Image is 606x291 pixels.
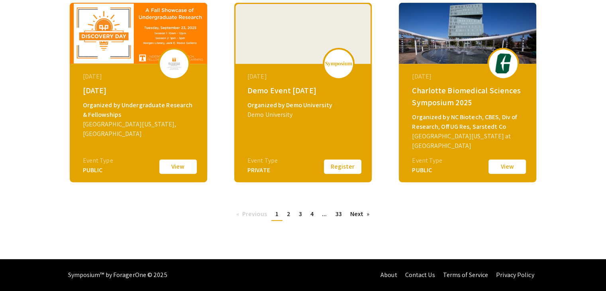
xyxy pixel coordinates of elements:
[323,158,363,175] button: Register
[412,85,525,108] div: Charlotte Biomedical Sciences Symposium 2025
[247,85,361,96] div: Demo Event [DATE]
[247,156,278,165] div: Event Type
[162,53,186,73] img: discovery-day-2025_eventLogo_8ba5b6_.png
[83,156,113,165] div: Event Type
[346,208,374,220] a: Next page
[412,156,442,165] div: Event Type
[83,85,196,96] div: [DATE]
[310,210,314,218] span: 4
[70,3,207,64] img: discovery-day-2025_eventCoverPhoto_44667f__thumb.png
[275,210,278,218] span: 1
[232,208,374,221] ul: Pagination
[405,271,435,279] a: Contact Us
[68,259,167,291] div: Symposium™ by ForagerOne © 2025
[412,165,442,175] div: PUBLIC
[6,255,34,285] iframe: Chat
[83,100,196,120] div: Organized by Undergraduate Research & Fellowships
[83,120,196,139] div: [GEOGRAPHIC_DATA][US_STATE], [GEOGRAPHIC_DATA]
[443,271,488,279] a: Terms of Service
[335,210,341,218] span: 33
[412,132,525,151] div: [GEOGRAPHIC_DATA][US_STATE] at [GEOGRAPHIC_DATA]
[247,110,361,120] div: Demo University
[242,210,267,218] span: Previous
[487,158,527,175] button: View
[322,210,327,218] span: ...
[247,165,278,175] div: PRIVATE
[412,72,525,81] div: [DATE]
[380,271,397,279] a: About
[287,210,290,218] span: 2
[299,210,302,218] span: 3
[399,3,536,64] img: biomedical-sciences2025_eventCoverPhoto_f0c029__thumb.jpg
[247,100,361,110] div: Organized by Demo University
[247,72,361,81] div: [DATE]
[412,112,525,132] div: Organized by NC Biotech, CBES, Div of Research, Off UG Res, Sarstedt Co
[325,61,353,67] img: logo_v2.png
[158,158,198,175] button: View
[83,165,113,175] div: PUBLIC
[496,271,534,279] a: Privacy Policy
[83,72,196,81] div: [DATE]
[491,53,515,73] img: biomedical-sciences2025_eventLogo_e7ea32_.png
